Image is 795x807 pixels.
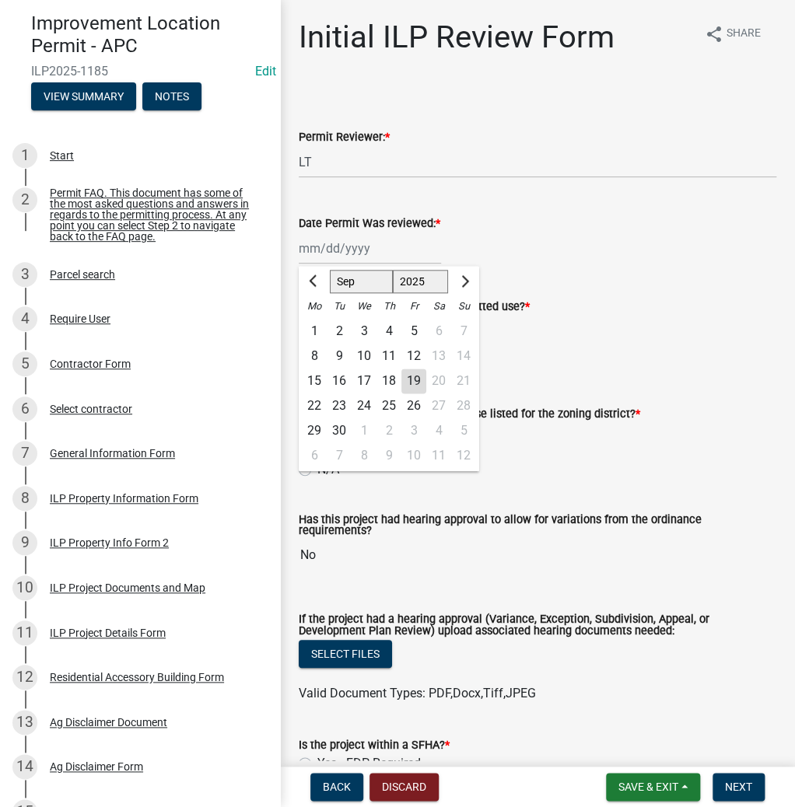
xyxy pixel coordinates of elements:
div: Thursday, October 9, 2025 [376,443,401,468]
div: Su [451,294,476,319]
div: 2 [327,319,352,344]
div: Wednesday, October 1, 2025 [352,418,376,443]
div: Sa [426,294,451,319]
div: 10 [12,575,37,600]
div: Monday, September 8, 2025 [302,344,327,369]
div: Thursday, September 25, 2025 [376,393,401,418]
div: 16 [327,369,352,393]
div: 9 [376,443,401,468]
div: Tuesday, September 16, 2025 [327,369,352,393]
div: Ag Disclaimer Document [50,717,167,728]
div: 11 [376,344,401,369]
button: Previous month [305,269,324,294]
div: ILP Property Info Form 2 [50,537,169,548]
button: Save & Exit [606,773,700,801]
div: 2 [376,418,401,443]
div: Friday, September 26, 2025 [401,393,426,418]
div: 9 [12,530,37,555]
div: 3 [401,418,426,443]
div: Require User [50,313,110,324]
div: Fr [401,294,426,319]
div: 3 [352,319,376,344]
div: Thursday, September 4, 2025 [376,319,401,344]
div: 9 [327,344,352,369]
div: 10 [352,344,376,369]
wm-modal-confirm: Notes [142,91,201,103]
div: ILP Project Details Form [50,627,166,638]
label: Permit Reviewer: [299,132,390,143]
wm-modal-confirm: Summary [31,91,136,103]
span: Back [323,781,351,793]
div: 5 [12,351,37,376]
button: Notes [142,82,201,110]
button: shareShare [692,19,773,49]
div: Tu [327,294,352,319]
div: 6 [302,443,327,468]
div: Friday, September 12, 2025 [401,344,426,369]
button: View Summary [31,82,136,110]
div: 17 [352,369,376,393]
div: Wednesday, September 24, 2025 [352,393,376,418]
div: 29 [302,418,327,443]
wm-modal-confirm: Edit Application Number [255,64,276,79]
div: 6 [12,397,37,421]
div: Tuesday, September 30, 2025 [327,418,352,443]
div: 7 [327,443,352,468]
label: Is the project within a SFHA? [299,740,450,751]
div: Thursday, September 18, 2025 [376,369,401,393]
div: ILP Project Documents and Map [50,582,205,593]
div: 10 [401,443,426,468]
div: 30 [327,418,352,443]
h1: Initial ILP Review Form [299,19,615,56]
div: Permit FAQ. This document has some of the most asked questions and answers in regards to the perm... [50,187,255,242]
div: Tuesday, September 9, 2025 [327,344,352,369]
button: Next month [454,269,473,294]
div: 1 [12,143,37,168]
div: 8 [12,486,37,511]
span: Share [727,25,761,44]
span: Valid Document Types: PDF,Docx,Tiff,JPEG [299,686,536,700]
div: 4 [12,306,37,331]
div: 18 [376,369,401,393]
div: Th [376,294,401,319]
div: 1 [302,319,327,344]
div: 24 [352,393,376,418]
div: Residential Accessory Building Form [50,672,224,683]
a: Edit [255,64,276,79]
div: 4 [376,319,401,344]
span: Next [725,781,752,793]
div: 12 [12,665,37,690]
div: Parcel search [50,269,115,280]
div: Mo [302,294,327,319]
div: 8 [352,443,376,468]
button: Select files [299,640,392,668]
select: Select month [330,270,393,293]
div: Monday, September 15, 2025 [302,369,327,393]
div: Start [50,150,74,161]
div: 8 [302,344,327,369]
div: Wednesday, September 10, 2025 [352,344,376,369]
button: Back [310,773,363,801]
div: 14 [12,754,37,779]
div: 22 [302,393,327,418]
div: Wednesday, September 3, 2025 [352,319,376,344]
i: share [705,25,723,44]
div: Wednesday, September 17, 2025 [352,369,376,393]
div: Ag Disclaimer Form [50,761,143,772]
div: 5 [401,319,426,344]
div: Thursday, October 2, 2025 [376,418,401,443]
div: Select contractor [50,403,132,414]
div: Tuesday, September 23, 2025 [327,393,352,418]
div: Tuesday, September 2, 2025 [327,319,352,344]
select: Select year [393,270,449,293]
div: 2 [12,187,37,212]
h4: Improvement Location Permit - APC [31,12,268,58]
label: If the project had a hearing approval (Variance, Exception, Subdivision, Appeal, or Development P... [299,614,776,637]
div: General Information Form [50,448,175,459]
div: 19 [401,369,426,393]
div: ILP Property Information Form [50,493,198,504]
button: Discard [369,773,439,801]
label: Has this project had hearing approval to allow for variations from the ordinance requirements? [299,515,776,537]
div: Contractor Form [50,358,131,369]
label: Yes - FDP Required [317,754,421,773]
